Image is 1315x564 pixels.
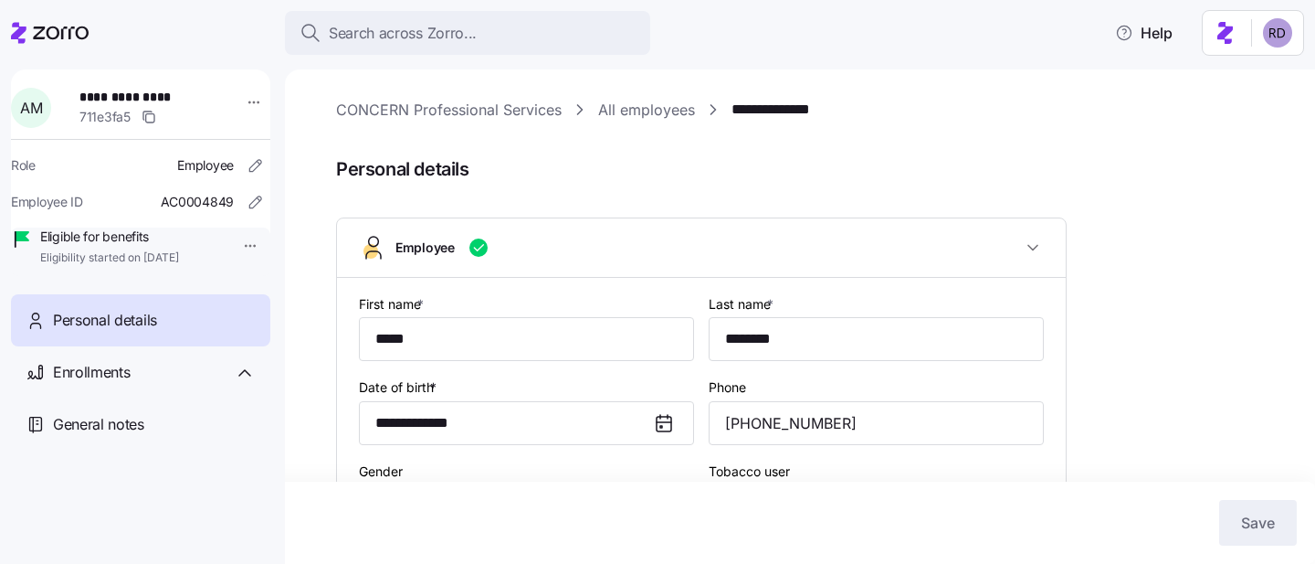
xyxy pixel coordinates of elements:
[53,309,157,332] span: Personal details
[40,228,179,246] span: Eligible for benefits
[1241,512,1275,534] span: Save
[1263,18,1292,48] img: 6d862e07fa9c5eedf81a4422c42283ac
[709,378,746,398] label: Phone
[709,462,790,482] label: Tobacco user
[1100,15,1187,51] button: Help
[11,156,36,175] span: Role
[53,361,130,384] span: Enrollments
[11,193,83,211] span: Employee ID
[1219,500,1297,546] button: Save
[53,413,144,436] span: General notes
[709,401,1044,445] input: Phone
[177,156,234,175] span: Employee
[598,99,695,122] a: All employees
[359,462,403,482] label: Gender
[285,11,650,55] button: Search across Zorro...
[336,99,562,122] a: CONCERN Professional Services
[359,294,427,314] label: First name
[79,108,131,126] span: 711e3fa5
[337,218,1066,278] button: Employee
[161,193,234,211] span: AC0004849
[709,294,777,314] label: Last name
[336,154,1289,185] span: Personal details
[329,22,477,45] span: Search across Zorro...
[1115,22,1173,44] span: Help
[359,378,440,398] label: Date of birth
[395,239,455,257] span: Employee
[40,250,179,266] span: Eligibility started on [DATE]
[20,101,42,115] span: A M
